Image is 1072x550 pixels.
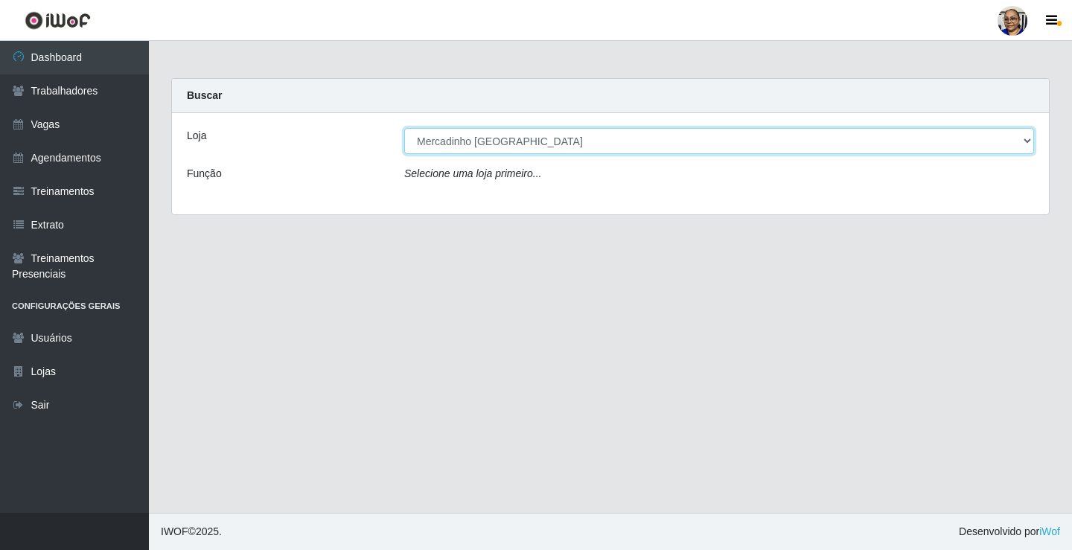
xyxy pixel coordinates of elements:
span: © 2025 . [161,524,222,540]
label: Loja [187,128,206,144]
span: IWOF [161,525,188,537]
span: Desenvolvido por [959,524,1060,540]
img: CoreUI Logo [25,11,91,30]
label: Função [187,166,222,182]
i: Selecione uma loja primeiro... [404,167,541,179]
strong: Buscar [187,89,222,101]
a: iWof [1039,525,1060,537]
